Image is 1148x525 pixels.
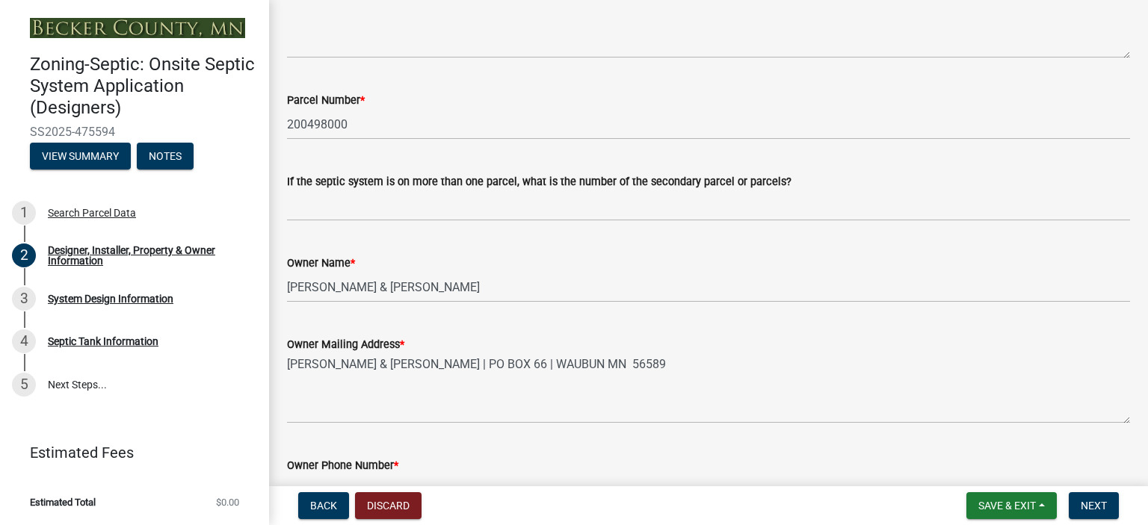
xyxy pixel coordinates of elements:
[137,143,194,170] button: Notes
[966,492,1057,519] button: Save & Exit
[48,208,136,218] div: Search Parcel Data
[30,125,239,139] span: SS2025-475594
[30,143,131,170] button: View Summary
[48,293,173,304] div: System Design Information
[1069,492,1119,519] button: Next
[298,492,349,519] button: Back
[30,18,245,38] img: Becker County, Minnesota
[287,461,398,471] label: Owner Phone Number
[30,151,131,163] wm-modal-confirm: Summary
[48,336,158,347] div: Septic Tank Information
[30,497,96,507] span: Estimated Total
[1081,500,1107,512] span: Next
[978,500,1036,512] span: Save & Exit
[12,373,36,397] div: 5
[137,151,194,163] wm-modal-confirm: Notes
[216,497,239,507] span: $0.00
[287,96,365,106] label: Parcel Number
[12,287,36,311] div: 3
[287,177,791,187] label: If the septic system is on more than one parcel, what is the number of the secondary parcel or pa...
[12,201,36,225] div: 1
[355,492,422,519] button: Discard
[287,258,355,269] label: Owner Name
[12,329,36,353] div: 4
[12,438,245,467] a: Estimated Fees
[30,54,257,118] h4: Zoning-Septic: Onsite Septic System Application (Designers)
[12,243,36,267] div: 2
[310,500,337,512] span: Back
[287,340,404,350] label: Owner Mailing Address
[48,245,245,266] div: Designer, Installer, Property & Owner Information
